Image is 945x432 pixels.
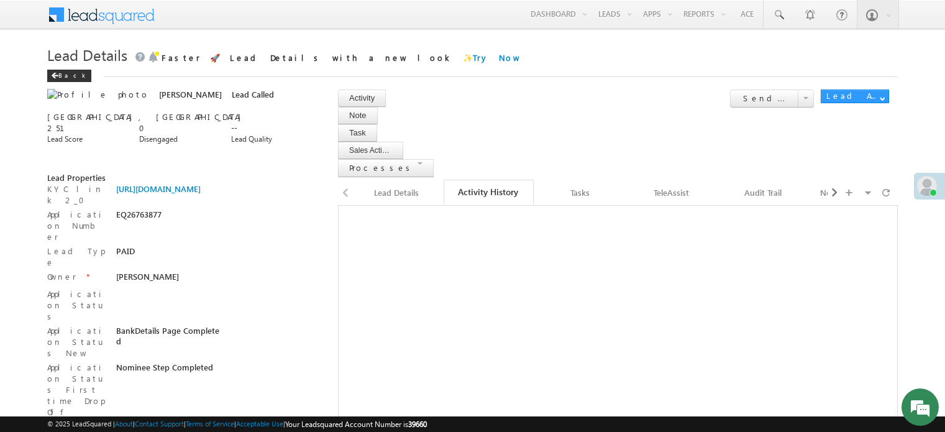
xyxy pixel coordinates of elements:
span: Send Email [743,93,826,103]
span: Processes [349,162,414,173]
span: Lead Details [47,45,127,65]
a: About [115,420,133,428]
a: Lead Details [352,180,442,206]
span: © 2025 LeadSquared | | | | | [47,418,427,430]
span: Your Leadsquared Account Number is [285,420,427,429]
div: TeleAssist [637,185,706,200]
span: [PERSON_NAME] [159,89,222,99]
div: EQ26763877 [116,209,224,226]
button: Task [338,124,377,142]
label: Application Status [47,288,109,322]
div: Tasks [545,185,614,200]
a: Contact Support [135,420,184,428]
div: Lead Score [47,134,132,145]
label: Owner [47,271,76,282]
div: Lead Actions [826,90,879,101]
a: Try Now [473,52,521,63]
div: 0 [139,122,224,134]
img: Profile photo [47,89,149,100]
div: PAID [116,246,224,263]
button: Processes [338,159,434,177]
button: Lead Actions [821,90,889,103]
div: Audit Trail [728,185,797,200]
span: 39660 [408,420,427,429]
label: Application Status First time Drop Off [47,362,109,418]
a: +xx-xxxxxxxx66 [47,100,130,111]
a: Tasks [535,180,625,206]
a: Activity History [444,180,534,205]
span: Faster 🚀 Lead Details with a new look ✨ [162,52,521,63]
label: Application Number [47,209,109,242]
div: Nominee Step Completed [116,362,224,379]
a: TeleAssist [627,180,717,206]
label: Lead Type [47,246,109,268]
div: New Referral Leads [820,185,889,200]
button: Activity [338,90,386,107]
button: Sales Activity [338,142,403,159]
a: Back [47,69,98,80]
a: Audit Trail [718,180,808,206]
div: Lead Details [362,185,431,200]
button: Note [338,107,377,124]
div: Back [47,70,91,82]
div: Activity History [454,185,523,199]
label: Application Status New [47,325,109,359]
a: Terms of Service [186,420,234,428]
div: BankDetails Page Completed [116,325,224,346]
label: KYC link 2_0 [47,183,109,206]
span: Lead Called [232,89,274,99]
div: Disengaged [139,134,224,145]
a: [URL][DOMAIN_NAME] [116,183,201,194]
div: Lead Quality [231,134,316,145]
button: Send Email [730,90,798,108]
span: [PERSON_NAME] [116,271,179,282]
span: Lead Properties [47,172,106,183]
div: 251 [47,122,132,134]
span: [GEOGRAPHIC_DATA], [GEOGRAPHIC_DATA] [47,111,247,122]
a: Acceptable Use [236,420,283,428]
div: -- [231,122,316,134]
a: New Referral Leads [810,180,900,206]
